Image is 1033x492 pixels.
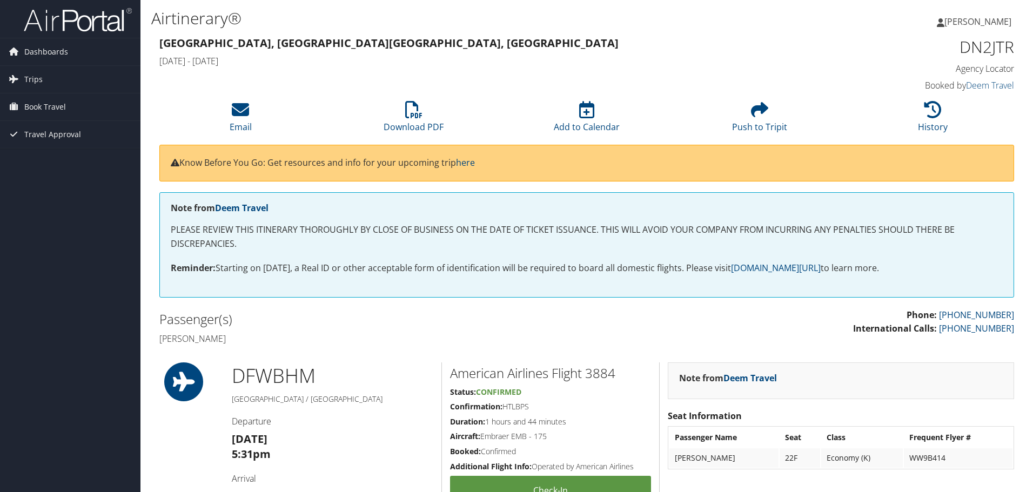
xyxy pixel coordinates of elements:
strong: Duration: [450,416,485,427]
a: Email [230,107,252,133]
span: [PERSON_NAME] [944,16,1011,28]
span: Confirmed [476,387,521,397]
h4: Departure [232,415,433,427]
span: Trips [24,66,43,93]
strong: Reminder: [171,262,216,274]
td: 22F [780,448,820,468]
a: Deem Travel [723,372,777,384]
strong: Aircraft: [450,431,480,441]
h5: Confirmed [450,446,651,457]
strong: International Calls: [853,322,937,334]
p: PLEASE REVIEW THIS ITINERARY THOROUGHLY BY CLOSE OF BUSINESS ON THE DATE OF TICKET ISSUANCE. THIS... [171,223,1003,251]
h5: HTLBPS [450,401,651,412]
h4: Booked by [813,79,1014,91]
h2: Passenger(s) [159,310,579,328]
th: Seat [780,428,820,447]
h5: Embraer EMB - 175 [450,431,651,442]
h2: American Airlines Flight 3884 [450,364,651,382]
h1: Airtinerary® [151,7,732,30]
span: Travel Approval [24,121,81,148]
span: Dashboards [24,38,68,65]
strong: [GEOGRAPHIC_DATA], [GEOGRAPHIC_DATA] [GEOGRAPHIC_DATA], [GEOGRAPHIC_DATA] [159,36,619,50]
strong: Note from [171,202,269,214]
th: Class [821,428,903,447]
h5: Operated by American Airlines [450,461,651,472]
a: Deem Travel [215,202,269,214]
a: Push to Tripit [732,107,787,133]
td: WW9B414 [904,448,1012,468]
strong: Note from [679,372,777,384]
h5: [GEOGRAPHIC_DATA] / [GEOGRAPHIC_DATA] [232,394,433,405]
strong: [DATE] [232,432,267,446]
strong: Seat Information [668,410,742,422]
a: Add to Calendar [554,107,620,133]
a: [DOMAIN_NAME][URL] [731,262,821,274]
img: airportal-logo.png [24,7,132,32]
h4: [DATE] - [DATE] [159,55,796,67]
td: Economy (K) [821,448,903,468]
span: Book Travel [24,93,66,120]
p: Know Before You Go: Get resources and info for your upcoming trip [171,156,1003,170]
h4: Arrival [232,473,433,484]
a: Deem Travel [966,79,1014,91]
strong: Phone: [907,309,937,321]
td: [PERSON_NAME] [669,448,779,468]
h1: DN2JTR [813,36,1014,58]
a: [PERSON_NAME] [937,5,1022,38]
strong: Additional Flight Info: [450,461,532,471]
strong: 5:31pm [232,447,271,461]
th: Passenger Name [669,428,779,447]
a: here [456,157,475,169]
h5: 1 hours and 44 minutes [450,416,651,427]
a: Download PDF [384,107,444,133]
a: History [918,107,948,133]
strong: Status: [450,387,476,397]
a: [PHONE_NUMBER] [939,309,1014,321]
strong: Booked: [450,446,481,456]
a: [PHONE_NUMBER] [939,322,1014,334]
h4: Agency Locator [813,63,1014,75]
p: Starting on [DATE], a Real ID or other acceptable form of identification will be required to boar... [171,261,1003,275]
strong: Confirmation: [450,401,502,412]
th: Frequent Flyer # [904,428,1012,447]
h1: DFW BHM [232,362,433,389]
h4: [PERSON_NAME] [159,333,579,345]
